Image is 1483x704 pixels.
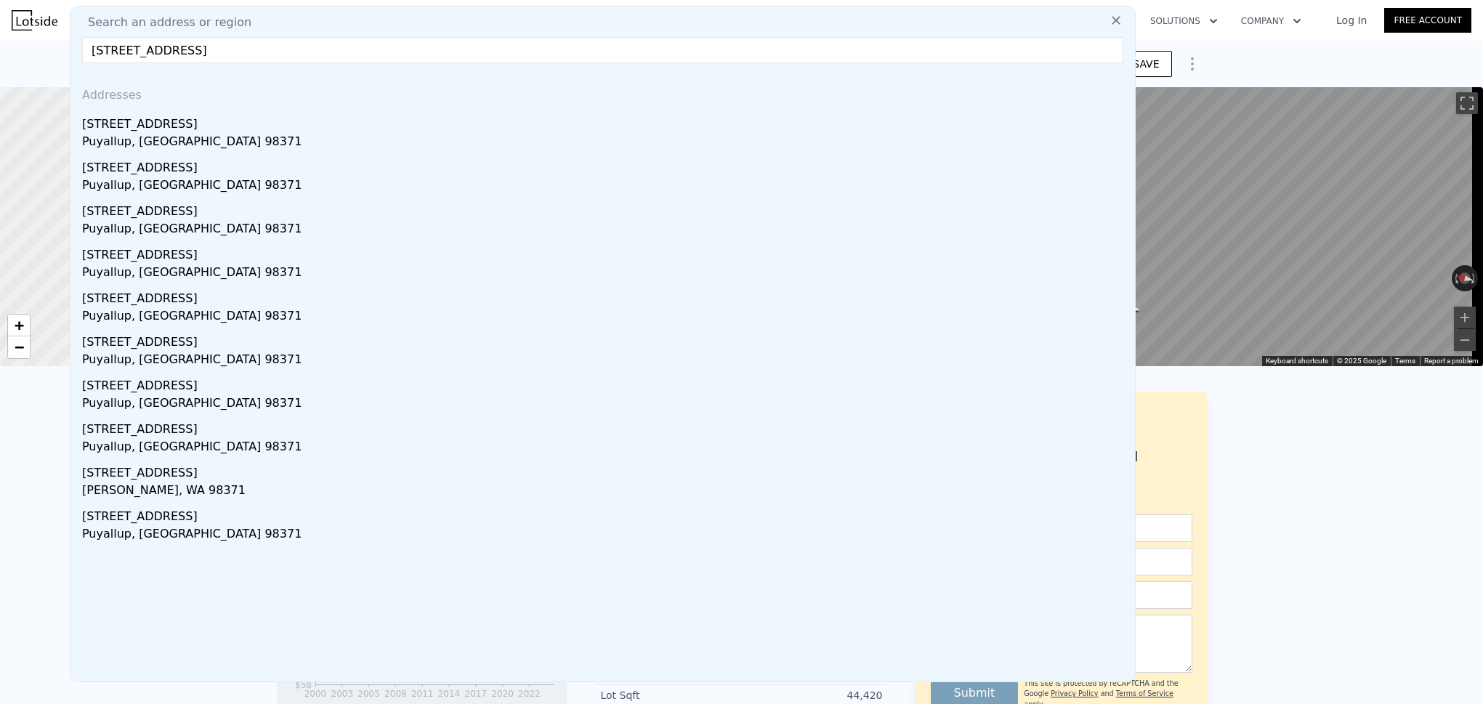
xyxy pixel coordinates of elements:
tspan: 2003 [331,689,353,699]
a: Privacy Policy [1051,689,1098,697]
span: Search an address or region [76,14,251,31]
div: [STREET_ADDRESS] [82,458,1129,482]
span: + [15,316,24,334]
tspan: 2017 [464,689,487,699]
img: Lotside [12,10,57,31]
tspan: 2020 [491,689,514,699]
div: Addresses [76,75,1129,110]
span: − [15,338,24,356]
div: Puyallup, [GEOGRAPHIC_DATA] 98371 [82,438,1129,458]
div: Puyallup, [GEOGRAPHIC_DATA] 98371 [82,220,1129,240]
tspan: 2005 [357,689,380,699]
button: Rotate clockwise [1471,265,1479,291]
span: © 2025 Google [1337,357,1386,365]
input: Enter an address, city, region, neighborhood or zip code [82,37,1123,63]
div: Puyallup, [GEOGRAPHIC_DATA] 98371 [82,395,1129,415]
button: Company [1229,8,1313,34]
div: Puyallup, [GEOGRAPHIC_DATA] 98371 [82,525,1129,546]
button: SAVE [1120,51,1171,77]
div: [STREET_ADDRESS] [82,153,1129,177]
button: Reset the view [1451,270,1479,286]
button: Toggle fullscreen view [1456,92,1478,114]
a: Zoom in [8,315,30,336]
div: [STREET_ADDRESS] [82,110,1129,133]
div: Puyallup, [GEOGRAPHIC_DATA] 98371 [82,307,1129,328]
div: [STREET_ADDRESS] [82,502,1129,525]
div: Puyallup, [GEOGRAPHIC_DATA] 98371 [82,351,1129,371]
div: Puyallup, [GEOGRAPHIC_DATA] 98371 [82,177,1129,197]
a: Terms of Service [1116,689,1173,697]
div: [STREET_ADDRESS] [82,371,1129,395]
button: Keyboard shortcuts [1266,356,1328,366]
tspan: 2011 [411,689,433,699]
div: [STREET_ADDRESS] [82,197,1129,220]
tspan: 2014 [437,689,460,699]
div: [PERSON_NAME], WA 98371 [82,482,1129,502]
div: Puyallup, [GEOGRAPHIC_DATA] 98371 [82,264,1129,284]
button: Zoom out [1454,329,1476,351]
tspan: 2000 [304,689,326,699]
button: Rotate counterclockwise [1452,265,1460,291]
div: 44,420 [742,688,883,703]
div: [STREET_ADDRESS] [82,240,1129,264]
tspan: $58 [295,680,312,690]
div: Lot Sqft [601,688,742,703]
tspan: 2008 [384,689,407,699]
a: Free Account [1384,8,1471,33]
a: Report a problem [1424,357,1479,365]
button: Zoom in [1454,307,1476,328]
div: [STREET_ADDRESS] [82,328,1129,351]
div: Puyallup, [GEOGRAPHIC_DATA] 98371 [82,133,1129,153]
a: Terms (opens in new tab) [1395,357,1415,365]
tspan: 2022 [518,689,541,699]
button: Show Options [1178,49,1207,78]
button: Solutions [1139,8,1229,34]
div: [STREET_ADDRESS] [82,284,1129,307]
a: Log In [1319,13,1384,28]
a: Zoom out [8,336,30,358]
div: [STREET_ADDRESS] [82,415,1129,438]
